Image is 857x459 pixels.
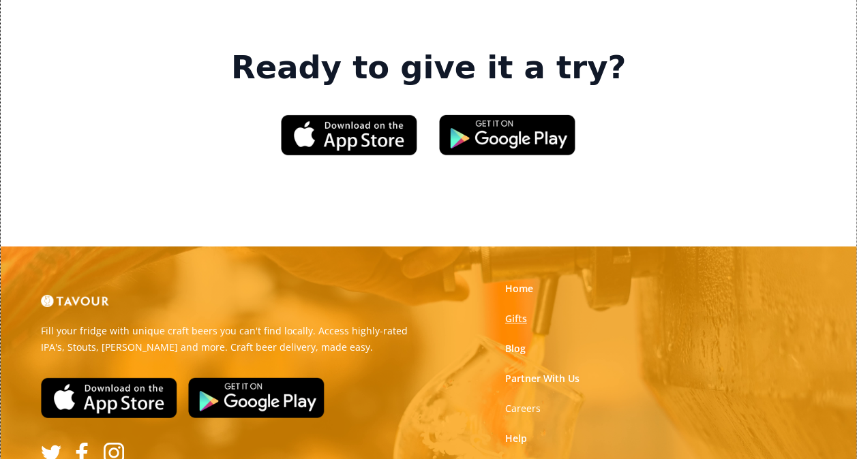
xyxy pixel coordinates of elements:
[41,323,419,355] p: Fill your fridge with unique craft beers you can't find locally. Access highly-rated IPA's, Stout...
[505,372,580,385] a: Partner With Us
[505,402,541,415] a: Careers
[505,402,541,415] strong: Careers
[505,312,527,326] a: Gifts
[505,432,527,445] a: Help
[505,282,533,296] a: Home
[505,342,526,355] a: Blog
[231,49,626,87] strong: Ready to give it a try?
